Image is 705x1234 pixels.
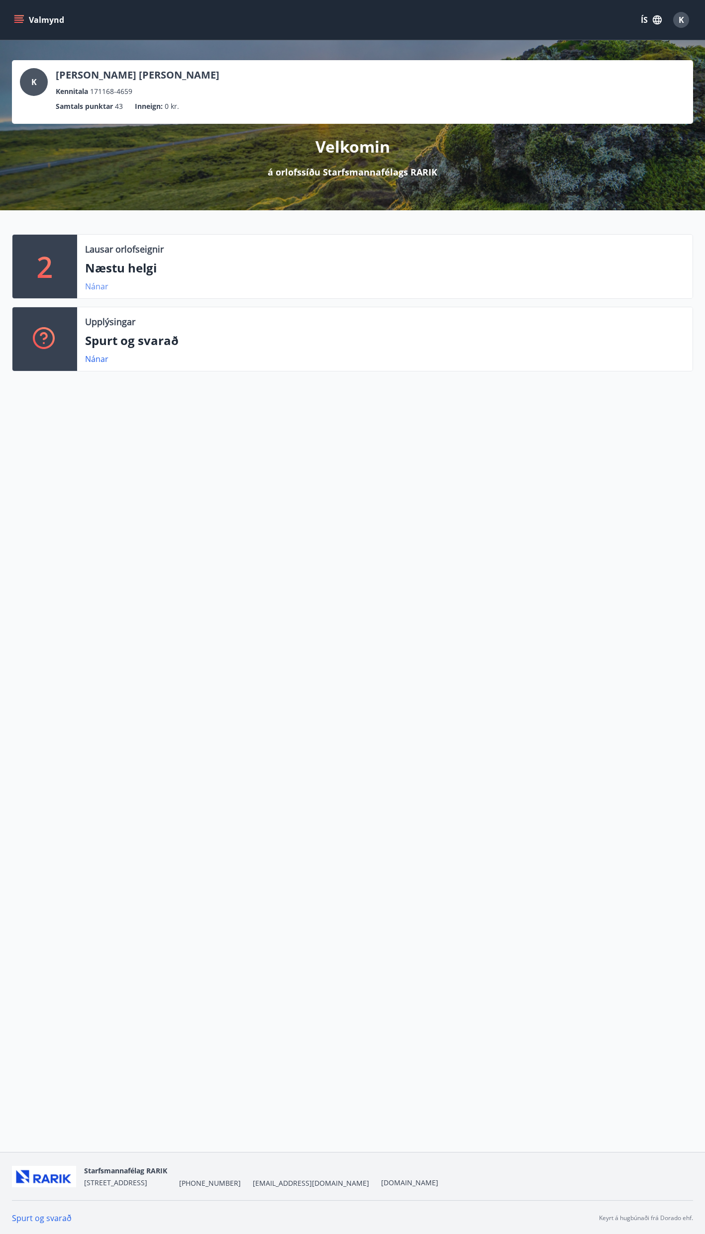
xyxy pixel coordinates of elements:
a: Nánar [85,353,108,364]
p: [PERSON_NAME] [PERSON_NAME] [56,68,219,82]
p: Spurt og svarað [85,332,685,349]
p: Samtals punktar [56,101,113,112]
a: [DOMAIN_NAME] [381,1178,438,1187]
span: Starfsmannafélag RARIK [84,1166,167,1175]
p: Upplýsingar [85,315,135,328]
p: Kennitala [56,86,88,97]
span: [PHONE_NUMBER] [179,1178,241,1188]
p: 2 [37,248,53,285]
p: Velkomin [315,136,390,158]
span: 0 kr. [165,101,179,112]
p: Lausar orlofseignir [85,243,164,256]
a: Nánar [85,281,108,292]
button: K [669,8,693,32]
a: Spurt og svarað [12,1213,72,1224]
p: Keyrt á hugbúnaði frá Dorado ehf. [599,1214,693,1223]
p: Inneign : [135,101,163,112]
span: K [679,14,684,25]
span: 43 [115,101,123,112]
span: 171168-4659 [90,86,132,97]
button: ÍS [635,11,667,29]
span: [STREET_ADDRESS] [84,1178,147,1187]
span: [EMAIL_ADDRESS][DOMAIN_NAME] [253,1178,369,1188]
p: Næstu helgi [85,260,685,276]
span: K [31,77,37,88]
p: á orlofssíðu Starfsmannafélags RARIK [268,166,437,178]
button: menu [12,11,68,29]
img: ZmrgJ79bX6zJLXUGuSjrUVyxXxBt3QcBuEz7Nz1t.png [12,1166,76,1187]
